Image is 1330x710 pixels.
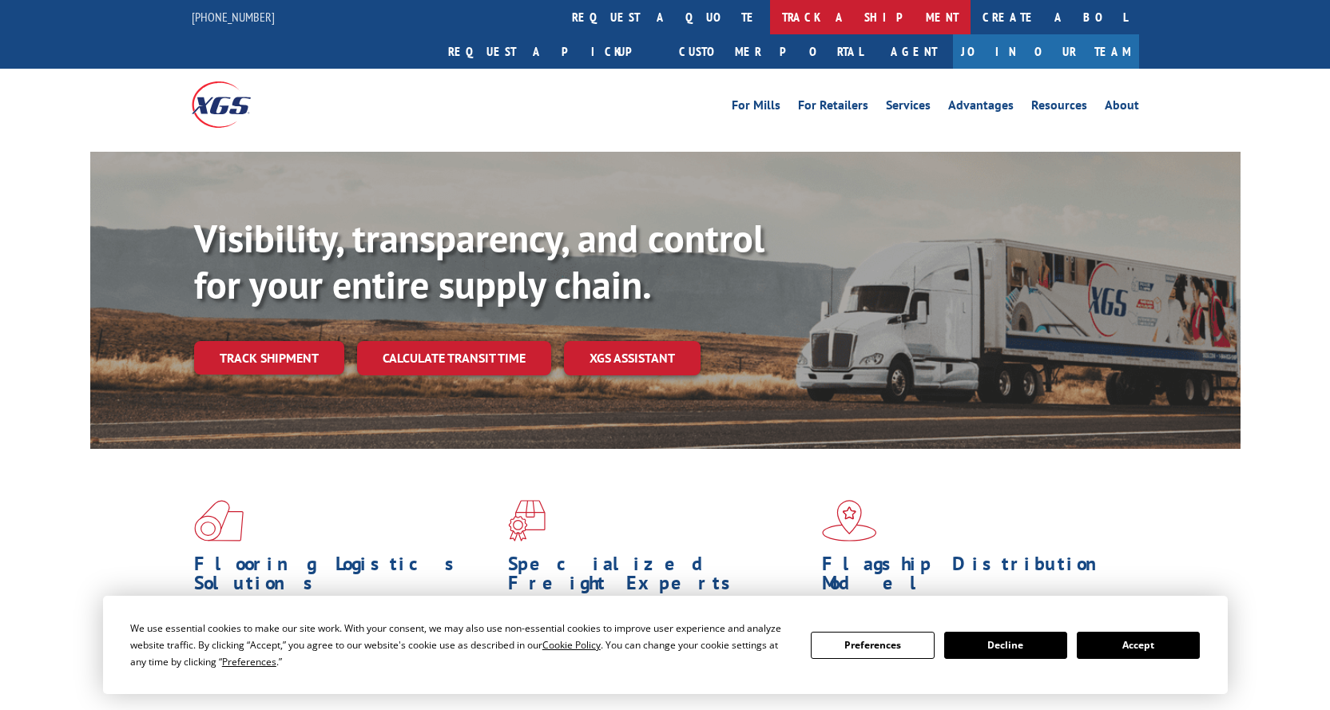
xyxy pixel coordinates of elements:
[732,99,780,117] a: For Mills
[222,655,276,668] span: Preferences
[944,632,1067,659] button: Decline
[542,638,601,652] span: Cookie Policy
[194,554,496,601] h1: Flooring Logistics Solutions
[194,500,244,541] img: xgs-icon-total-supply-chain-intelligence-red
[192,9,275,25] a: [PHONE_NUMBER]
[1105,99,1139,117] a: About
[436,34,667,69] a: Request a pickup
[194,341,344,375] a: Track shipment
[822,554,1124,601] h1: Flagship Distribution Model
[357,341,551,375] a: Calculate transit time
[875,34,953,69] a: Agent
[508,554,810,601] h1: Specialized Freight Experts
[564,341,701,375] a: XGS ASSISTANT
[1031,99,1087,117] a: Resources
[822,500,877,541] img: xgs-icon-flagship-distribution-model-red
[667,34,875,69] a: Customer Portal
[948,99,1014,117] a: Advantages
[103,596,1228,694] div: Cookie Consent Prompt
[194,213,764,309] b: Visibility, transparency, and control for your entire supply chain.
[953,34,1139,69] a: Join Our Team
[508,500,546,541] img: xgs-icon-focused-on-flooring-red
[130,620,792,670] div: We use essential cookies to make our site work. With your consent, we may also use non-essential ...
[798,99,868,117] a: For Retailers
[811,632,934,659] button: Preferences
[1077,632,1200,659] button: Accept
[886,99,931,117] a: Services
